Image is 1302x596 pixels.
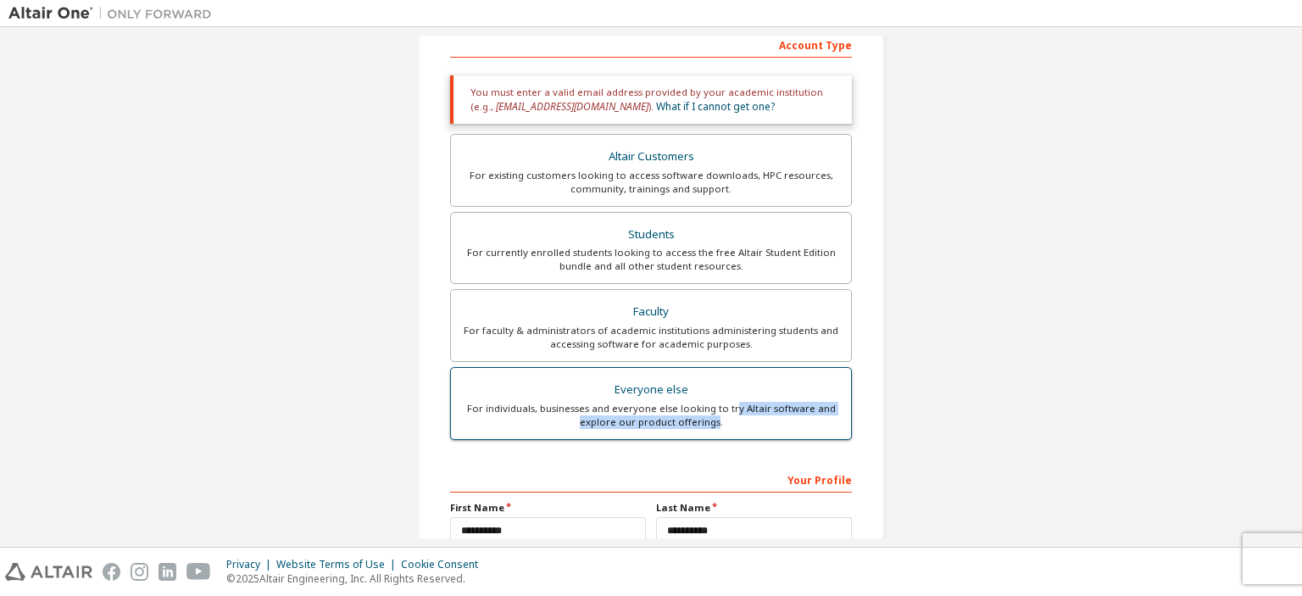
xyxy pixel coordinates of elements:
[276,558,401,571] div: Website Terms of Use
[159,563,176,581] img: linkedin.svg
[461,402,841,429] div: For individuals, businesses and everyone else looking to try Altair software and explore our prod...
[186,563,211,581] img: youtube.svg
[131,563,148,581] img: instagram.svg
[461,324,841,351] div: For faculty & administrators of academic institutions administering students and accessing softwa...
[656,501,852,515] label: Last Name
[103,563,120,581] img: facebook.svg
[450,501,646,515] label: First Name
[461,145,841,169] div: Altair Customers
[461,246,841,273] div: For currently enrolled students looking to access the free Altair Student Edition bundle and all ...
[450,75,852,124] div: You must enter a valid email address provided by your academic institution (e.g., ).
[401,558,488,571] div: Cookie Consent
[5,563,92,581] img: altair_logo.svg
[450,465,852,493] div: Your Profile
[226,571,488,586] p: © 2025 Altair Engineering, Inc. All Rights Reserved.
[496,99,648,114] span: [EMAIL_ADDRESS][DOMAIN_NAME]
[450,31,852,58] div: Account Type
[461,300,841,324] div: Faculty
[8,5,220,22] img: Altair One
[226,558,276,571] div: Privacy
[656,99,775,114] a: What if I cannot get one?
[461,223,841,247] div: Students
[461,378,841,402] div: Everyone else
[461,169,841,196] div: For existing customers looking to access software downloads, HPC resources, community, trainings ...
